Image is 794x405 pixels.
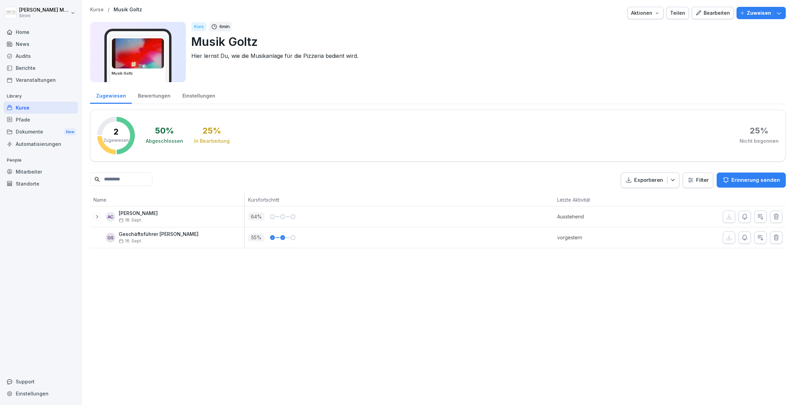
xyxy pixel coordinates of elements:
a: Einstellungen [176,86,221,104]
p: Letzte Aktivität [557,196,647,203]
p: Ausstehend [557,213,650,220]
a: Pfade [3,114,78,126]
a: Bewertungen [132,86,176,104]
a: Standorte [3,178,78,190]
img: yh4wz2vfvintp4rn1kv0mog4.png [112,38,164,68]
a: Kurse [3,102,78,114]
p: / [108,7,110,13]
p: Zugewiesen [103,137,129,143]
div: Aktionen [631,9,660,17]
p: Kursfortschritt [248,196,435,203]
button: Erinnerung senden [717,173,786,188]
a: Einstellungen [3,388,78,400]
div: 25 % [203,127,221,135]
p: Erinnerung senden [731,176,780,184]
p: Name [93,196,241,203]
button: Filter [683,173,713,188]
a: Musik Goltz [114,7,142,13]
span: 18. Sept. [119,218,142,223]
p: 64 % [248,212,265,221]
div: In Bearbeitung [194,138,230,144]
a: Home [3,26,78,38]
a: Berichte [3,62,78,74]
div: New [64,128,76,136]
div: Abgeschlossen [146,138,183,144]
a: News [3,38,78,50]
a: Zugewiesen [90,86,132,104]
span: 16. Sept. [119,239,142,243]
div: 25 % [750,127,768,135]
div: 50 % [155,127,174,135]
button: Exportieren [621,173,679,188]
div: Bearbeiten [695,9,730,17]
p: Library [3,91,78,102]
button: Zuweisen [737,7,786,19]
button: Teilen [666,7,689,19]
p: Exportieren [634,176,663,184]
a: Audits [3,50,78,62]
a: Kurse [90,7,104,13]
div: Kurs [191,22,206,31]
div: GS [106,233,115,242]
div: Teilen [670,9,685,17]
p: Hier lernst Du, wie die Musikanlage für die Pizzeria bedient wird. [191,52,780,60]
p: 2 [114,128,119,136]
a: DokumenteNew [3,126,78,138]
div: Dokumente [3,126,78,138]
a: Automatisierungen [3,138,78,150]
div: Nicht begonnen [740,138,779,144]
button: Bearbeiten [692,7,734,19]
p: Zuweisen [747,9,771,17]
p: vorgestern [557,234,650,241]
p: Geschäftsführer [PERSON_NAME] [119,231,198,237]
a: Mitarbeiter [3,166,78,178]
p: Sironi [19,13,69,18]
p: Musik Goltz [191,33,780,50]
p: 55 % [248,233,265,242]
div: Support [3,376,78,388]
a: Veranstaltungen [3,74,78,86]
p: 6 min [219,23,230,30]
h3: Musik Goltz [112,71,164,76]
div: AC [106,212,115,222]
p: People [3,155,78,166]
p: [PERSON_NAME] [119,211,158,216]
div: Filter [687,177,709,183]
p: [PERSON_NAME] Malec [19,7,69,13]
button: Aktionen [627,7,664,19]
